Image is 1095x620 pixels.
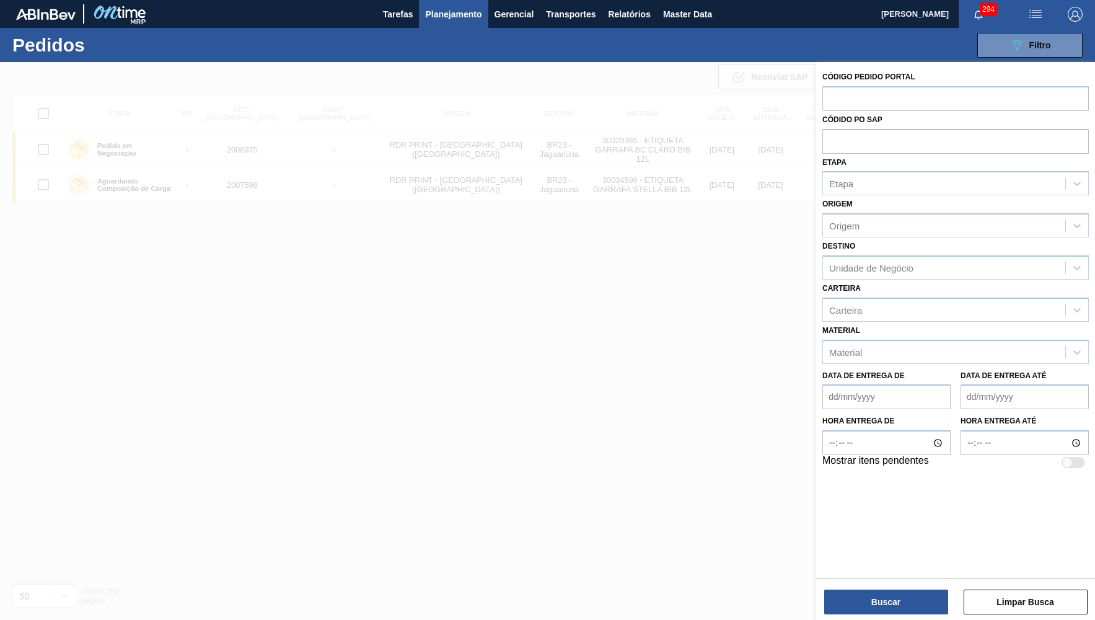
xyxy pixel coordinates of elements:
[822,284,861,293] label: Carteira
[829,221,860,231] div: Origem
[1068,7,1083,22] img: Logout
[383,7,413,22] span: Tarefas
[829,304,862,315] div: Carteira
[822,115,882,124] label: Códido PO SAP
[980,2,997,16] span: 294
[822,73,915,81] label: Código Pedido Portal
[1028,7,1043,22] img: userActions
[16,9,76,20] img: TNhmsLtSVTkK8tSr43FrP2fwEKptu5GPRR3wAAAABJRU5ErkJggg==
[961,412,1089,430] label: Hora entrega até
[495,7,534,22] span: Gerencial
[608,7,650,22] span: Relatórios
[822,326,860,335] label: Material
[959,6,998,23] button: Notificações
[961,384,1089,409] input: dd/mm/yyyy
[829,179,853,189] div: Etapa
[977,33,1083,58] button: Filtro
[822,200,853,208] label: Origem
[822,412,951,430] label: Hora entrega de
[829,347,862,357] div: Material
[12,38,195,52] h1: Pedidos
[822,384,951,409] input: dd/mm/yyyy
[546,7,596,22] span: Transportes
[961,371,1047,380] label: Data de Entrega até
[829,262,913,273] div: Unidade de Negócio
[663,7,712,22] span: Master Data
[822,371,905,380] label: Data de Entrega de
[822,455,929,470] label: Mostrar itens pendentes
[425,7,482,22] span: Planejamento
[822,242,855,250] label: Destino
[822,158,847,167] label: Etapa
[1029,40,1051,50] span: Filtro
